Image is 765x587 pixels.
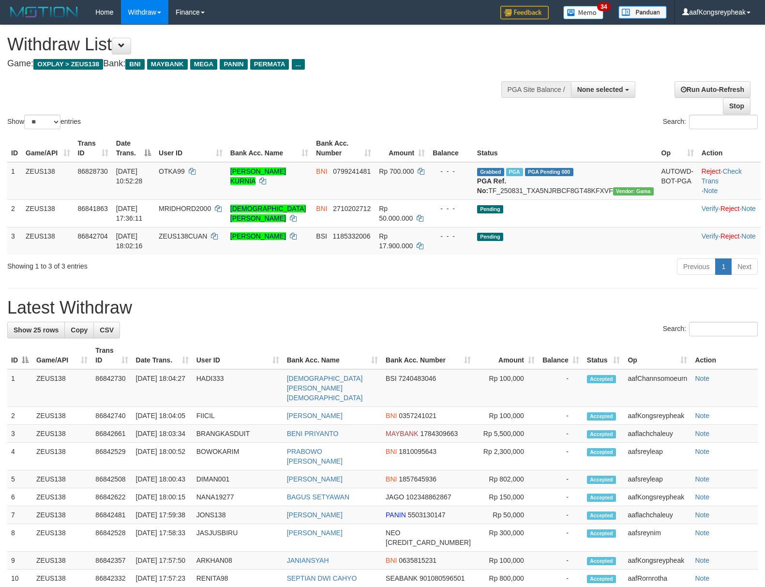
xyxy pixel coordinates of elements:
[230,232,286,240] a: [PERSON_NAME]
[433,166,469,176] div: - - -
[624,506,691,524] td: aaflachchaleuy
[501,81,571,98] div: PGA Site Balance /
[539,425,583,443] td: -
[695,529,709,537] a: Note
[658,135,698,162] th: Op: activate to sort column ascending
[287,557,329,564] a: JANIANSYAH
[91,506,132,524] td: 86842481
[408,511,446,519] span: Copy 5503130147 to clipboard
[702,232,719,240] a: Verify
[386,511,406,519] span: PANIN
[695,493,709,501] a: Note
[624,443,691,470] td: aafsreyleap
[539,369,583,407] td: -
[539,506,583,524] td: -
[193,443,283,470] td: BOWOKARIM
[7,199,22,227] td: 2
[283,342,382,369] th: Bank Acc. Name: activate to sort column ascending
[22,135,74,162] th: Game/API: activate to sort column ascending
[7,443,32,470] td: 4
[539,524,583,552] td: -
[316,232,327,240] span: BSI
[32,524,91,552] td: ZEUS138
[22,199,74,227] td: ZEUS138
[32,443,91,470] td: ZEUS138
[702,167,721,175] a: Reject
[7,342,32,369] th: ID: activate to sort column descending
[379,167,414,175] span: Rp 700.000
[159,167,185,175] span: OTKA99
[698,227,761,255] td: · ·
[132,443,193,470] td: [DATE] 18:00:52
[698,135,761,162] th: Action
[132,524,193,552] td: [DATE] 17:58:33
[78,205,108,212] span: 86841863
[720,205,740,212] a: Reject
[420,430,458,437] span: Copy 1784309663 to clipboard
[695,511,709,519] a: Note
[577,86,623,93] span: None selected
[7,369,32,407] td: 1
[287,412,343,420] a: [PERSON_NAME]
[386,412,397,420] span: BNI
[386,448,397,455] span: BNI
[386,574,418,582] span: SEABANK
[193,470,283,488] td: DIMAN001
[675,81,750,98] a: Run Auto-Refresh
[475,342,539,369] th: Amount: activate to sort column ascending
[93,322,120,338] a: CSV
[112,135,155,162] th: Date Trans.: activate to sort column descending
[399,448,436,455] span: Copy 1810095643 to clipboard
[473,162,658,200] td: TF_250831_TXA5NJRBCF8GT48KFXVF
[7,162,22,200] td: 1
[7,407,32,425] td: 2
[695,448,709,455] a: Note
[624,342,691,369] th: Op: activate to sort column ascending
[32,506,91,524] td: ZEUS138
[624,552,691,570] td: aafKongsreypheak
[287,475,343,483] a: [PERSON_NAME]
[720,232,740,240] a: Reject
[193,506,283,524] td: JONS138
[7,5,81,19] img: MOTION_logo.png
[695,412,709,420] a: Note
[155,135,226,162] th: User ID: activate to sort column ascending
[22,227,74,255] td: ZEUS138
[624,524,691,552] td: aafsreynim
[287,375,363,402] a: [DEMOGRAPHIC_DATA][PERSON_NAME][DEMOGRAPHIC_DATA]
[333,205,371,212] span: Copy 2710202712 to clipboard
[287,493,349,501] a: BAGUS SETYAWAN
[587,557,616,565] span: Accepted
[7,227,22,255] td: 3
[386,539,471,546] span: Copy 5859458194445954 to clipboard
[429,135,473,162] th: Balance
[100,326,114,334] span: CSV
[695,430,709,437] a: Note
[386,493,404,501] span: JAGO
[382,342,475,369] th: Bank Acc. Number: activate to sort column ascending
[539,407,583,425] td: -
[539,470,583,488] td: -
[587,430,616,438] span: Accepted
[74,135,112,162] th: Trans ID: activate to sort column ascending
[116,232,143,250] span: [DATE] 18:02:16
[316,167,327,175] span: BNI
[132,342,193,369] th: Date Trans.: activate to sort column ascending
[132,369,193,407] td: [DATE] 18:04:27
[32,488,91,506] td: ZEUS138
[287,511,343,519] a: [PERSON_NAME]
[587,448,616,456] span: Accepted
[658,162,698,200] td: AUTOWD-BOT-PGA
[624,407,691,425] td: aafKongsreypheak
[689,322,758,336] input: Search:
[691,342,758,369] th: Action
[587,512,616,520] span: Accepted
[379,205,413,222] span: Rp 50.000.000
[159,232,207,240] span: ZEUS138CUAN
[220,59,247,70] span: PANIN
[316,205,327,212] span: BNI
[7,488,32,506] td: 6
[193,407,283,425] td: FIICIL
[32,407,91,425] td: ZEUS138
[583,342,624,369] th: Status: activate to sort column ascending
